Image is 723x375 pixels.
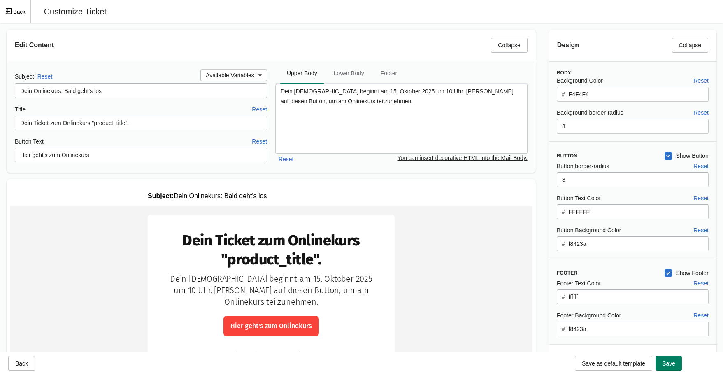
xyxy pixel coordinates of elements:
h3: Footer [557,270,658,276]
p: yeebase media GmbH, [STREET_ADDRESS] Geschäftsführer: [PERSON_NAME], [PERSON_NAME] Amtsgericht Ha... [154,282,368,356]
span: Reset [252,138,267,145]
h3: Button [557,153,658,159]
span: Reset [693,163,709,169]
span: Show Button [676,152,708,160]
span: Reset [279,156,294,162]
label: Title [15,105,26,113]
strong: Termin: 15. Oktober 2025, 10 bis 12 Uhr [213,145,310,152]
div: Falls du Fragen hast, antworte auf diese E-Mail oder kontaktiere uns unter . [154,260,368,356]
button: Save as default template [575,356,652,371]
span: Lower Body [327,66,371,81]
p: Dein Onlinekurs: Bald geht's los [141,7,388,14]
div: Informationen zum Kurs: insert_calendar_logo [154,136,368,227]
a: Hier geht's zum Onlinekurs [221,115,302,125]
a: [EMAIL_ADDRESS][DOMAIN_NAME] [227,269,308,275]
button: Reset [690,191,712,206]
span: Upper Body [280,66,324,81]
span: Reset [252,106,267,113]
button: Collapse [491,38,527,53]
a: Zum Kalender hinzufügen [229,211,293,218]
p: Um am Zoom-Call teilnehmen zu können, benötigst du eine beliebige E-Mail-Adresse. Den Namen, unte... [154,181,368,197]
h2: Design [557,40,665,50]
span: Reset [693,312,709,319]
span: Collapse [679,42,701,49]
button: Save [656,356,682,371]
label: Footer Background Color [557,311,621,319]
button: Reset [690,308,712,323]
p: You can insert decorative HTML into the Mail Body. [398,154,528,162]
strong: Subject: [141,7,167,14]
span: Reset [693,227,709,234]
span: Reset [693,109,709,116]
p: Customize Ticket [44,6,716,17]
td: Dein Ticket zum Onlinekurs "product_title". [154,25,368,62]
button: Reset [34,69,56,84]
label: Footer Text Color [557,279,601,287]
span: Save as default template [582,360,645,367]
button: Reset [690,276,712,291]
label: Button Text [15,137,44,146]
h3: Body [557,69,709,76]
span: Reset [693,195,709,201]
textarea: Dein [DEMOGRAPHIC_DATA] beginnt am 15. Oktober 2025 um 10 Uhr. [PERSON_NAME] auf diesen Button, u... [275,84,528,154]
td: Dein [DEMOGRAPHIC_DATA] beginnt am 15. Oktober 2025 um 10 Uhr. [PERSON_NAME] auf diesen Button, u... [154,67,368,101]
button: Available Variables [200,69,267,81]
label: Background border-radius [557,109,623,117]
span: Collapse [498,42,520,49]
span: Reset [37,73,53,80]
span: Reset [693,280,709,287]
button: Reset [690,105,712,120]
div: # [562,292,565,302]
button: Reset [275,152,297,167]
label: Button Text Color [557,194,601,202]
span: Available Variables [206,72,254,79]
button: Collapse [672,38,708,53]
div: # [562,207,565,217]
label: Background Color [557,76,603,85]
div: # [562,239,565,249]
span: Show Footer [676,269,708,277]
label: Button border-radius [557,162,609,170]
h2: Edit Content [15,40,484,50]
div: # [562,89,565,99]
button: Reset [690,159,712,174]
span: Footer [374,66,404,81]
button: Reset [690,73,712,88]
span: Reset [693,77,709,84]
label: Button Background Color [557,226,621,234]
label: Subject [15,72,34,81]
span: Back [15,360,28,367]
button: Reset [249,102,270,117]
div: # [562,324,565,334]
button: Reset [690,223,712,238]
a: hier klicken [278,153,307,160]
p: Der Zoom-Raum wird ab 09:45 Uhr für dich geöffnet sein. [154,167,368,175]
button: Reset [249,134,270,149]
span: Save [662,360,675,367]
button: Back [8,356,35,371]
